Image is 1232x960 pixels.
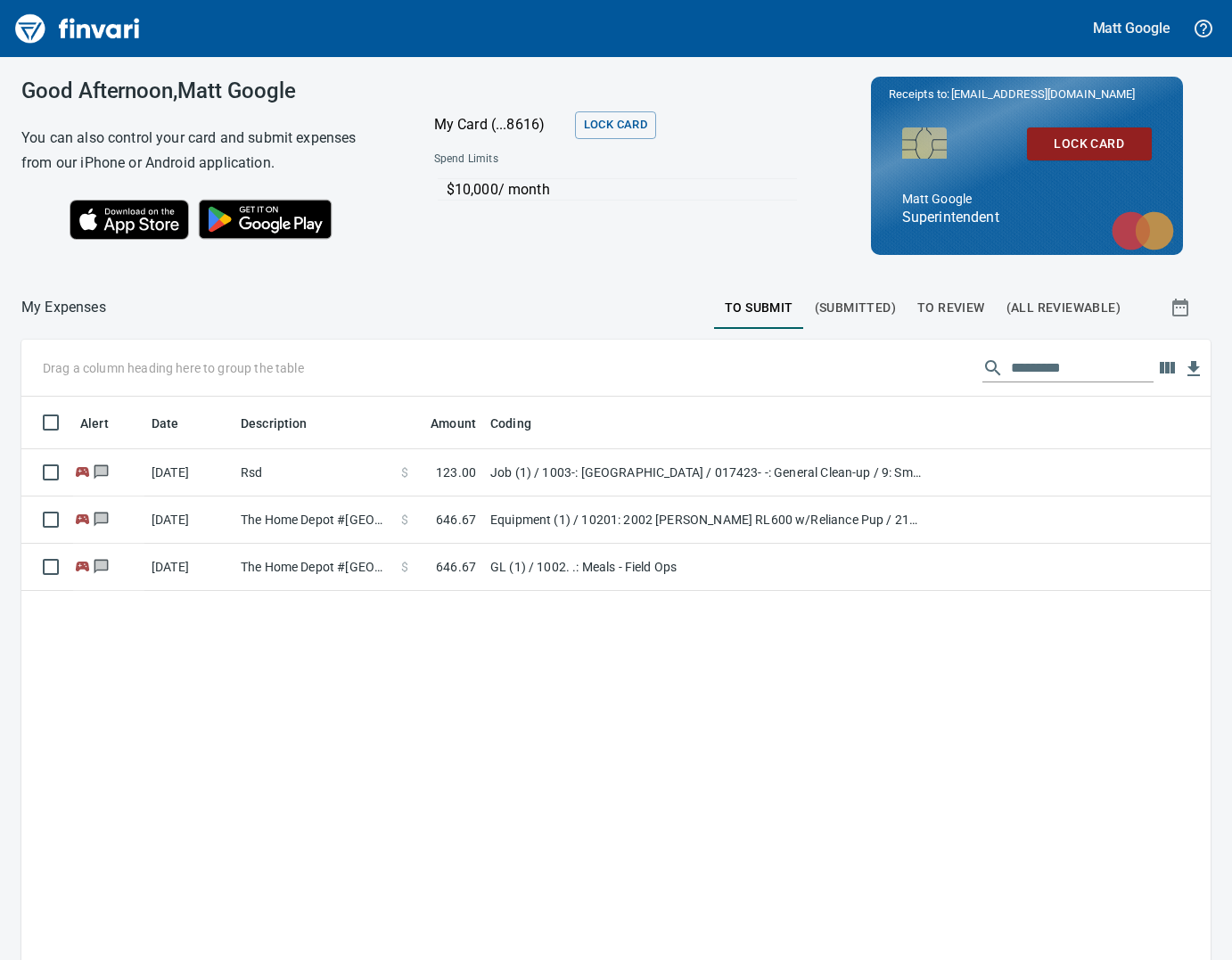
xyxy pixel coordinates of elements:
[144,496,234,544] td: [DATE]
[483,496,929,544] td: Equipment (1) / 10201: 2002 [PERSON_NAME] RL600 w/Reliance Pup / 210: BRAKES / 6: OTHER
[234,496,394,544] td: The Home Depot #[GEOGRAPHIC_DATA]
[152,413,179,434] span: Date
[144,449,234,496] td: [DATE]
[1088,14,1175,42] button: Matt Google
[73,513,92,525] span: Pretend
[92,513,111,525] span: Has messages
[436,464,476,481] span: 123.00
[234,449,394,496] td: Rsd
[434,151,646,168] span: Spend Limits
[144,544,234,591] td: [DATE]
[21,126,390,176] h6: You can also control your card and submit expenses from our iPhone or Android application.
[407,413,476,434] span: Amount
[241,413,308,434] span: Description
[949,86,1137,103] span: [EMAIL_ADDRESS][DOMAIN_NAME]
[815,297,896,319] span: (Submitted)
[73,466,92,478] span: Pretend
[447,179,797,201] p: $10,000 / month
[1180,356,1207,382] button: Download Table
[490,413,554,434] span: Coding
[1027,127,1152,160] button: Lock Card
[92,466,111,478] span: Has messages
[21,297,106,318] p: My Expenses
[1154,355,1180,382] button: Choose columns to display
[584,115,647,135] span: Lock Card
[1154,286,1211,329] button: Show transactions within a particular date range
[902,207,1152,228] p: Superintendent
[434,114,568,135] p: My Card (...8616)
[189,190,342,249] img: Get it on Google Play
[917,297,985,319] span: To Review
[1093,19,1170,37] h5: Matt Google
[80,413,132,434] span: Alert
[70,200,189,240] img: Download on the App Store
[401,464,408,481] span: $
[21,297,106,318] nav: breadcrumb
[1006,297,1121,319] span: (All Reviewable)
[490,413,531,434] span: Coding
[152,413,202,434] span: Date
[431,413,476,434] span: Amount
[1103,202,1183,259] img: mastercard.svg
[11,7,144,50] img: Finvari
[902,192,1072,207] p: Matt Google
[241,413,331,434] span: Description
[725,297,793,319] span: To Submit
[436,558,476,576] span: 646.67
[401,558,408,576] span: $
[80,413,109,434] span: Alert
[483,544,929,591] td: GL (1) / 1002. .: Meals - Field Ops
[21,78,390,103] h3: Good Afternoon , Matt Google
[92,561,111,572] span: Has messages
[483,449,929,496] td: Job (1) / 1003-: [GEOGRAPHIC_DATA] / 017423- -: General Clean-up / 9: Small Tools
[575,111,656,139] button: Lock Card
[73,561,92,572] span: Pretend
[889,86,1165,103] p: Receipts to:
[1041,133,1138,155] span: Lock Card
[234,544,394,591] td: The Home Depot #[GEOGRAPHIC_DATA]
[401,511,408,529] span: $
[43,359,304,377] p: Drag a column heading here to group the table
[436,511,476,529] span: 646.67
